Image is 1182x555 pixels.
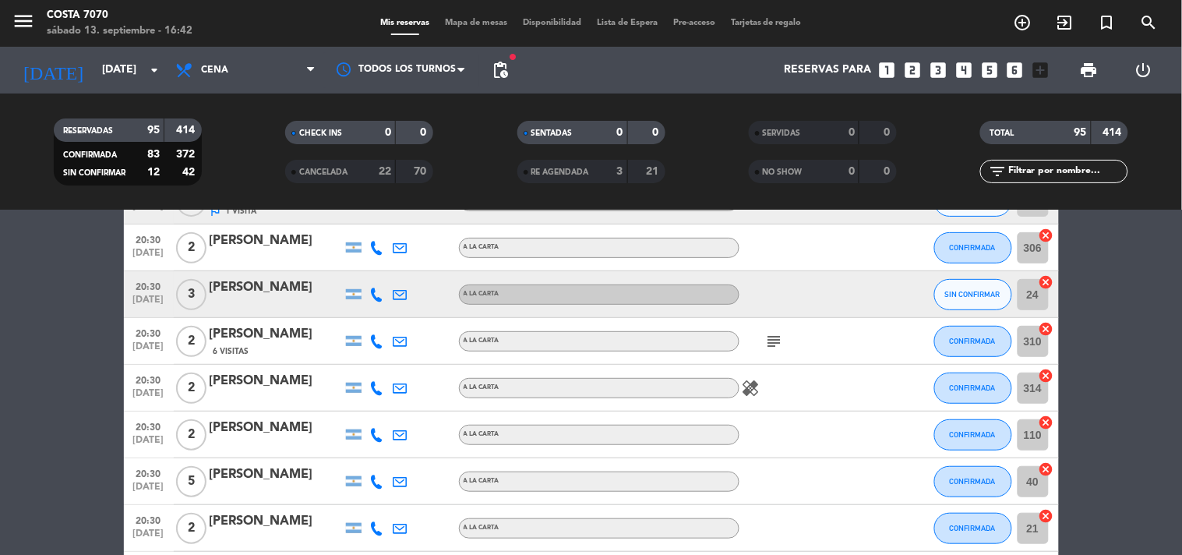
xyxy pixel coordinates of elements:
div: [PERSON_NAME] [210,324,342,345]
i: outlined_flag [210,205,222,217]
button: CONFIRMADA [934,419,1012,451]
span: [DATE] [129,435,168,453]
i: exit_to_app [1056,13,1074,32]
i: [DATE] [12,53,94,87]
span: A LA CARTA [464,338,499,344]
span: [DATE] [129,528,168,546]
span: print [1080,61,1099,80]
span: CHECK INS [299,129,342,137]
strong: 95 [1074,127,1087,138]
i: looks_two [902,60,923,80]
strong: 0 [652,127,662,138]
strong: 21 [646,166,662,177]
i: looks_6 [1005,60,1025,80]
span: Cena [201,65,228,76]
button: CONFIRMADA [934,232,1012,263]
span: 2 [176,232,206,263]
span: 2 [176,373,206,404]
span: Lista de Espera [589,19,665,27]
span: 20:30 [129,370,168,388]
div: [PERSON_NAME] [210,277,342,298]
span: SIN CONFIRMAR [945,290,1000,299]
i: arrow_drop_down [145,61,164,80]
span: RESERVADAS [63,127,113,135]
strong: 0 [884,127,893,138]
i: cancel [1039,321,1054,337]
span: 20:30 [129,323,168,341]
span: Pre-acceso [665,19,723,27]
strong: 0 [385,127,391,138]
span: [DATE] [129,295,168,313]
span: CONFIRMADA [950,337,996,345]
div: Costa 7070 [47,8,192,23]
span: [DATE] [129,341,168,359]
i: looks_5 [979,60,1000,80]
strong: 0 [884,166,893,177]
span: SERVIDAS [763,129,801,137]
strong: 95 [147,125,160,136]
strong: 22 [379,166,391,177]
span: Mis reservas [372,19,437,27]
span: A LA CARTA [464,291,499,297]
i: filter_list [988,162,1007,181]
span: A LA CARTA [464,384,499,391]
span: pending_actions [491,61,510,80]
span: Reservas para [784,64,871,76]
span: 20:30 [129,277,168,295]
div: LOG OUT [1117,47,1170,94]
span: CONFIRMADA [950,430,996,439]
strong: 70 [415,166,430,177]
i: looks_3 [928,60,948,80]
span: fiber_manual_record [508,52,517,62]
button: CONFIRMADA [934,326,1012,357]
div: [PERSON_NAME] [210,418,342,438]
strong: 3 [617,166,623,177]
i: cancel [1039,274,1054,290]
i: cancel [1039,415,1054,430]
span: NO SHOW [763,168,803,176]
span: CONFIRMADA [63,151,117,159]
span: [DATE] [129,248,168,266]
i: looks_4 [954,60,974,80]
strong: 0 [421,127,430,138]
strong: 414 [176,125,198,136]
i: cancel [1039,228,1054,243]
i: cancel [1039,508,1054,524]
i: subject [765,332,784,351]
strong: 372 [176,149,198,160]
div: sábado 13. septiembre - 16:42 [47,23,192,39]
span: Tarjetas de regalo [723,19,810,27]
span: CONFIRMADA [950,477,996,486]
i: turned_in_not [1098,13,1117,32]
span: CONFIRMADA [950,524,996,532]
i: search [1140,13,1159,32]
span: 20:30 [129,417,168,435]
span: SIN CONFIRMAR [63,169,125,177]
span: RE AGENDADA [531,168,589,176]
span: A LA CARTA [464,431,499,437]
strong: 42 [182,167,198,178]
strong: 0 [849,127,855,138]
span: A LA CARTA [464,478,499,484]
button: SIN CONFIRMAR [934,279,1012,310]
span: 2 [176,326,206,357]
strong: 414 [1103,127,1125,138]
span: CONFIRMADA [950,243,996,252]
i: looks_one [877,60,897,80]
span: A LA CARTA [464,244,499,250]
i: cancel [1039,368,1054,384]
span: CANCELADA [299,168,348,176]
span: [DATE] [129,388,168,406]
strong: 0 [617,127,623,138]
i: healing [742,379,760,398]
span: 2 [176,513,206,544]
i: cancel [1039,461,1054,477]
span: CONFIRMADA [950,384,996,392]
span: SENTADAS [531,129,573,137]
span: [DATE] [129,482,168,500]
span: 20:30 [129,230,168,248]
i: add_circle_outline [1014,13,1032,32]
strong: 0 [849,166,855,177]
i: add_box [1031,60,1051,80]
button: CONFIRMADA [934,466,1012,497]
